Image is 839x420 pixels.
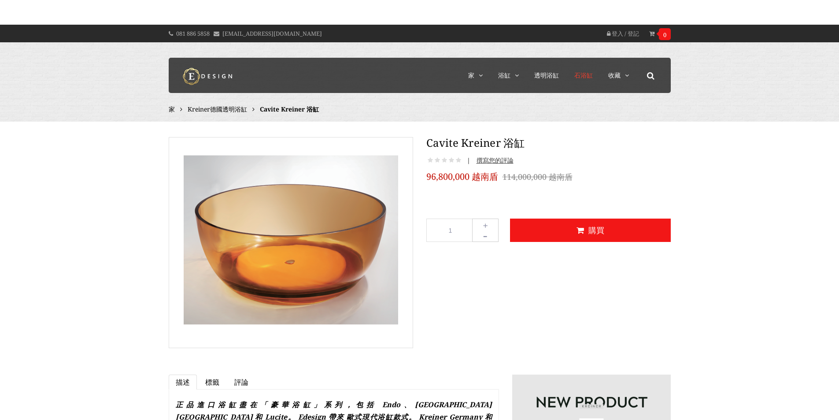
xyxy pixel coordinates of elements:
[498,71,510,79] font: 浴缸
[169,138,413,348] a: Cavite Kreiner 浴缸
[628,30,639,37] font: 登記
[175,67,241,85] img: Kreiner 德國標誌 - Edesign Interior
[435,156,440,164] i: Not rated yet!
[477,156,514,164] font: 撰寫您的評論
[176,377,190,387] font: 描述
[625,30,626,37] font: /
[428,156,433,164] i: Not rated yet!
[176,30,210,37] a: 081 886 5858
[492,58,525,93] a: 浴缸
[483,219,488,232] font: +
[528,58,565,93] a: 透明浴缸
[574,71,593,79] font: 石浴缸
[442,156,447,164] i: Not rated yet!
[472,229,499,242] button: -
[568,58,599,93] a: 石浴缸
[628,25,639,42] a: 登記
[483,226,487,244] font: -
[260,105,319,113] font: Cavite Kreiner 浴缸
[426,135,525,150] font: Cavite Kreiner 浴缸
[588,225,604,235] font: 購買
[612,30,623,37] font: 登入
[663,31,666,39] font: 0
[462,58,489,93] a: 家
[640,25,671,42] a: 0
[468,71,474,79] font: 家
[534,71,559,79] font: 透明浴缸
[608,71,621,79] font: 收藏
[602,58,636,93] a: 收藏
[467,156,470,164] font: |
[234,377,248,387] font: 評論
[472,219,499,231] button: +
[612,25,623,42] a: 登入
[503,171,573,182] font: 114,000,000 越南盾
[426,171,498,182] font: 96,800,000 越南盾
[456,156,461,164] i: Not rated yet!
[426,155,462,166] div: Not rated yet!
[205,377,219,387] font: 標籤
[169,105,175,113] a: 家
[510,219,671,242] button: 購買
[222,30,322,37] a: [EMAIL_ADDRESS][DOMAIN_NAME]
[449,156,454,164] i: Not rated yet!
[188,105,247,113] a: Kreiner德國透明浴缸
